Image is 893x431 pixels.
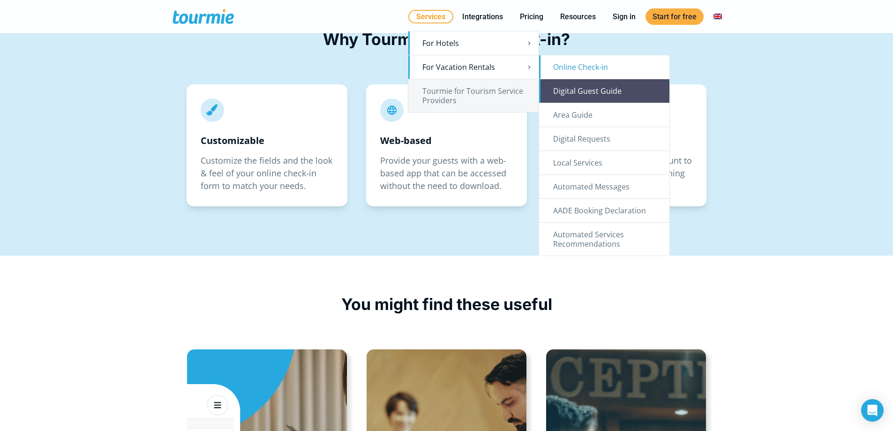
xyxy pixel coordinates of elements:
a: Start for free [645,8,704,25]
div: Open Intercom Messenger [861,399,884,422]
a: For Vacation Rentals [408,55,539,79]
a: AADE Booking Declaration [539,199,669,222]
a: Tourmie for Tourism Service Providers [408,79,539,112]
a: Sign in [606,11,643,23]
p: Provide your guests with a web-based app that can be accessed without the need to download. [380,154,513,192]
span:  [370,99,413,121]
a: Services [408,10,453,23]
a: Switch to [706,11,729,23]
strong: Web-based [380,134,432,147]
a: Automated Messages [539,175,669,198]
a: Online Check-in [539,55,669,79]
a: Integrations [455,11,510,23]
a: Digital Requests [539,127,669,151]
a: Area Guide [539,103,669,127]
a: Automated Services Recommendations [539,223,669,256]
h2: Why Tourmie’s online check-in? [187,28,706,50]
p: Customize the fields and the look & feel of your online check-in form to match your needs. [201,154,333,192]
a: Pricing [513,11,550,23]
span:  [191,99,234,121]
h2: You might find these useful [187,293,706,315]
strong: Customizable [201,134,264,147]
a: For Hotels [408,31,539,55]
a: Digital Guest Guide [539,79,669,103]
a: Resources [553,11,603,23]
a: Local Services [539,151,669,174]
